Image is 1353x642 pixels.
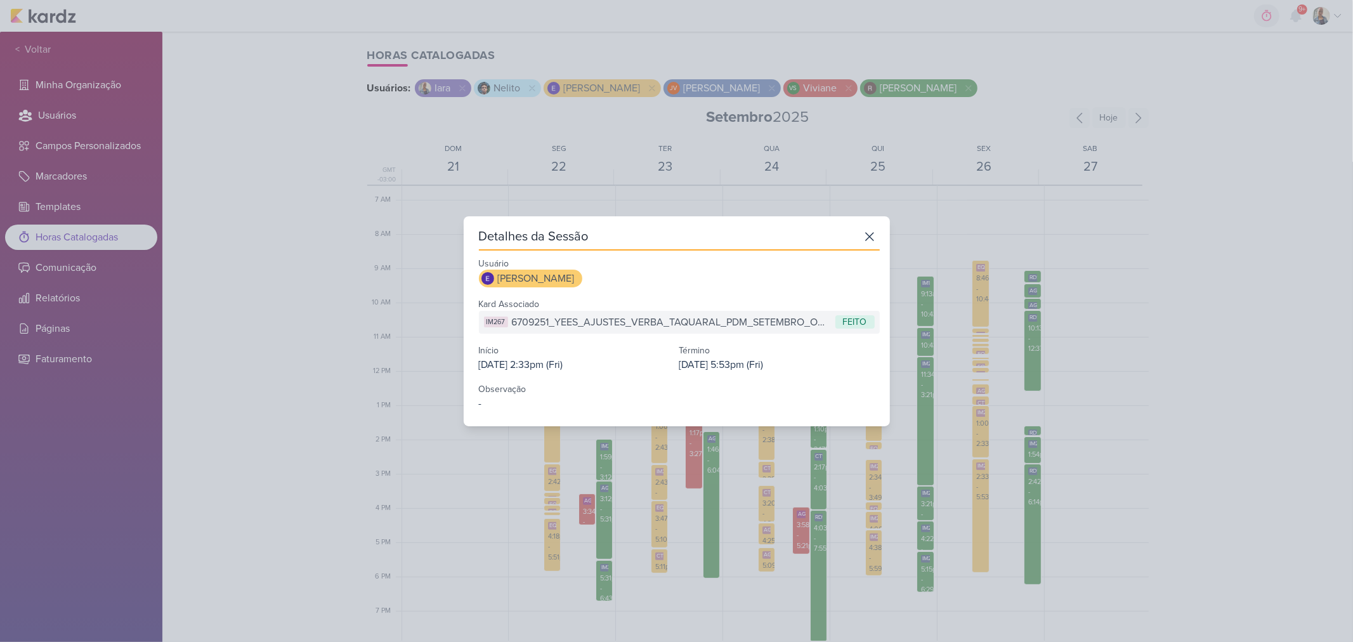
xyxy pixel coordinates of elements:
div: Detalhes da Sessão [479,228,589,246]
label: Término [679,345,710,356]
div: [DATE] 2:33pm (Fri) [479,357,679,372]
div: - [479,396,880,411]
label: Observação [479,384,526,395]
img: Eduardo Quaresma [481,272,494,285]
label: Início [479,345,499,356]
div: [DATE] 5:53pm (Fri) [679,357,880,372]
div: IM267 [484,317,508,327]
span: [PERSON_NAME] [498,271,575,286]
label: Kard Associado [479,299,540,310]
div: FEITO [835,315,875,329]
span: 6709251_YEES_AJUSTES_VERBA_TAQUARAL_PDM_SETEMBRO_OUTUBRO [512,315,830,330]
label: Usuário [479,258,509,269]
